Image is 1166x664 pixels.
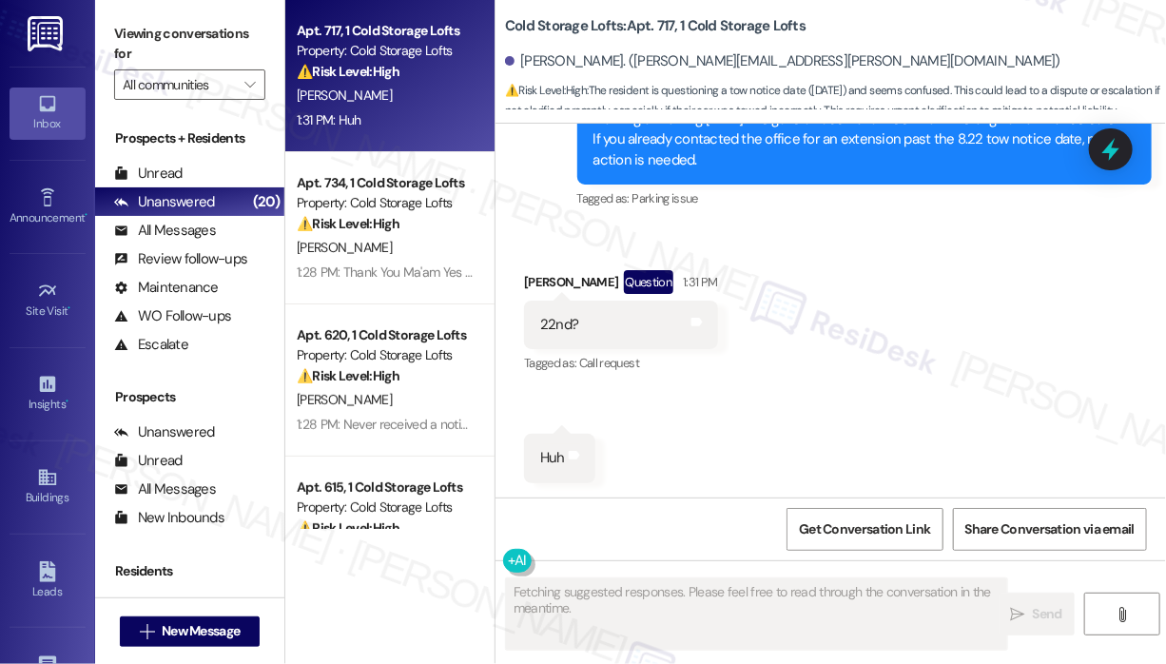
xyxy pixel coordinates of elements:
[85,208,87,222] span: •
[297,498,473,518] div: Property: Cold Storage Lofts
[114,508,224,528] div: New Inbounds
[540,315,578,335] div: 22nd?
[787,508,943,551] button: Get Conversation Link
[114,278,219,298] div: Maintenance
[10,556,86,607] a: Leads
[248,187,284,217] div: (20)
[297,215,399,232] strong: ⚠️ Risk Level: High
[579,355,639,371] span: Call request
[506,578,1007,650] textarea: Fetching suggested responses. Please feel free to read through the conversation in the meantime.
[297,519,399,537] strong: ⚠️ Risk Level: High
[297,416,680,433] div: 1:28 PM: Never received a notice on the car.... im still waiting on my title
[1011,607,1025,622] i: 
[28,16,67,51] img: ResiDesk Logo
[799,519,930,539] span: Get Conversation Link
[10,368,86,420] a: Insights •
[114,335,188,355] div: Escalate
[577,185,1153,212] div: Tagged as:
[965,519,1135,539] span: Share Conversation via email
[953,508,1147,551] button: Share Conversation via email
[297,345,473,365] div: Property: Cold Storage Lofts
[114,306,231,326] div: WO Follow-ups
[297,478,473,498] div: Apt. 615, 1 Cold Storage Lofts
[244,77,255,92] i: 
[114,192,215,212] div: Unanswered
[10,88,86,139] a: Inbox
[297,21,473,41] div: Apt. 717, 1 Cold Storage Lofts
[297,41,473,61] div: Property: Cold Storage Lofts
[624,270,674,294] div: Question
[10,275,86,326] a: Site Visit •
[524,270,718,301] div: [PERSON_NAME]
[524,349,718,377] div: Tagged as:
[114,422,215,442] div: Unanswered
[95,387,284,407] div: Prospects
[140,624,154,639] i: 
[505,83,587,98] strong: ⚠️ Risk Level: High
[505,51,1060,71] div: [PERSON_NAME]. ([PERSON_NAME][EMAIL_ADDRESS][PERSON_NAME][DOMAIN_NAME])
[297,264,1150,281] div: 1:28 PM: Thank You Ma'am Yes I Did see that email But I Only have 1 Car And My Car Is Completely ...
[123,69,235,100] input: All communities
[95,128,284,148] div: Prospects + Residents
[297,173,473,193] div: Apt. 734, 1 Cold Storage Lofts
[95,561,284,581] div: Residents
[66,395,68,408] span: •
[114,249,247,269] div: Review follow-ups
[1115,607,1129,622] i: 
[678,272,717,292] div: 1:31 PM
[297,325,473,345] div: Apt. 620, 1 Cold Storage Lofts
[297,63,399,80] strong: ⚠️ Risk Level: High
[297,111,361,128] div: 1:31 PM: Huh
[114,451,183,471] div: Unread
[114,479,216,499] div: All Messages
[999,593,1075,635] button: Send
[1033,604,1062,624] span: Send
[297,193,473,213] div: Property: Cold Storage Lofts
[505,81,1166,122] span: : The resident is questioning a tow notice date ([DATE]) and seems confused. This could lead to a...
[10,461,86,513] a: Buildings
[505,16,806,36] b: Cold Storage Lofts: Apt. 717, 1 Cold Storage Lofts
[114,221,216,241] div: All Messages
[162,621,240,641] span: New Message
[68,302,71,315] span: •
[297,391,392,408] span: [PERSON_NAME]
[114,164,183,184] div: Unread
[297,367,399,384] strong: ⚠️ Risk Level: High
[114,19,265,69] label: Viewing conversations for
[632,190,698,206] span: Parking issue
[297,87,392,104] span: [PERSON_NAME]
[297,239,392,256] span: [PERSON_NAME]
[114,596,183,615] div: Unread
[540,448,565,468] div: Huh
[120,616,261,647] button: New Message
